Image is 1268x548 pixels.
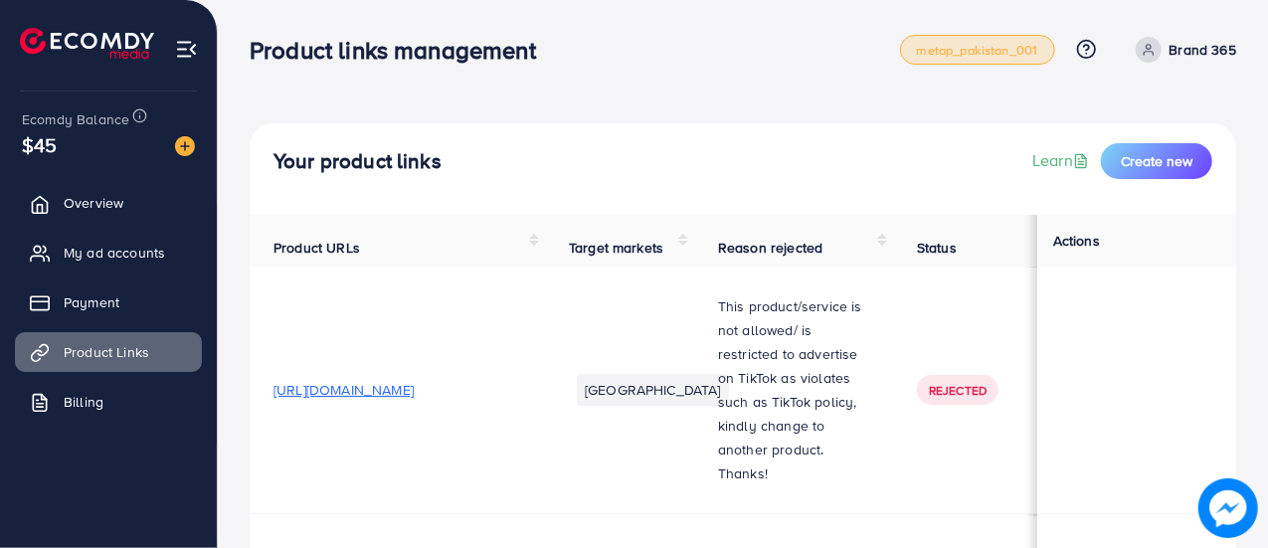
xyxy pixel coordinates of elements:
[15,282,202,322] a: Payment
[577,374,729,406] li: [GEOGRAPHIC_DATA]
[1053,231,1100,251] span: Actions
[64,342,149,362] span: Product Links
[718,238,822,258] span: Reason rejected
[250,36,552,65] h3: Product links management
[175,136,195,156] img: image
[64,243,165,263] span: My ad accounts
[1121,151,1192,171] span: Create new
[22,109,129,129] span: Ecomdy Balance
[917,238,957,258] span: Status
[718,294,869,485] p: This product/service is not allowed/ is restricted to advertise on TikTok as violates such as Tik...
[20,28,154,59] img: logo
[64,193,123,213] span: Overview
[15,332,202,372] a: Product Links
[1198,478,1258,538] img: image
[273,149,442,174] h4: Your product links
[273,380,414,400] span: [URL][DOMAIN_NAME]
[929,382,987,399] span: Rejected
[900,35,1055,65] a: metap_pakistan_001
[1170,38,1236,62] p: Brand 365
[64,392,103,412] span: Billing
[1128,37,1236,63] a: Brand 365
[273,238,360,258] span: Product URLs
[1101,143,1212,179] button: Create new
[175,38,198,61] img: menu
[569,238,663,258] span: Target markets
[15,382,202,422] a: Billing
[15,233,202,273] a: My ad accounts
[917,44,1038,57] span: metap_pakistan_001
[64,292,119,312] span: Payment
[1032,149,1093,172] a: Learn
[15,183,202,223] a: Overview
[22,130,57,159] span: $45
